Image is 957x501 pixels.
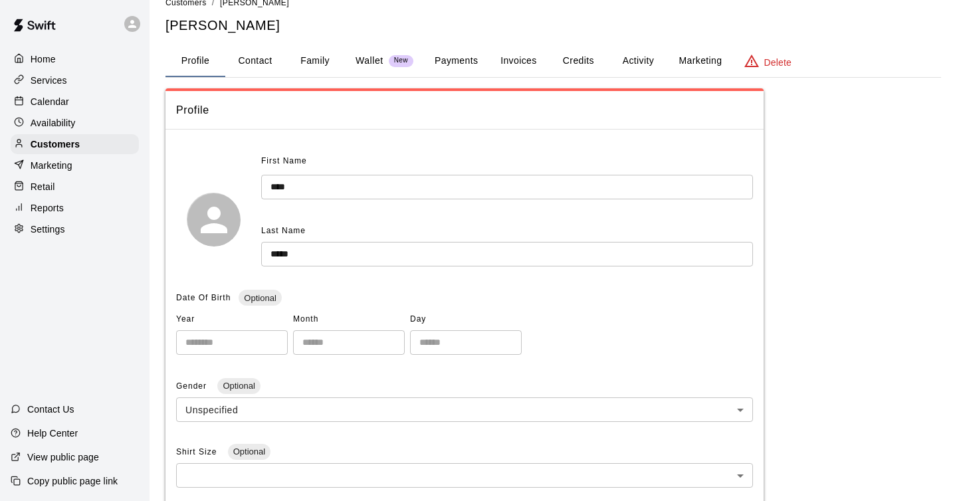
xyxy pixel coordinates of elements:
[11,198,139,218] a: Reports
[176,397,753,422] div: Unspecified
[176,447,220,456] span: Shirt Size
[176,381,209,391] span: Gender
[27,451,99,464] p: View public page
[176,102,753,119] span: Profile
[31,159,72,172] p: Marketing
[11,92,139,112] a: Calendar
[165,17,941,35] h5: [PERSON_NAME]
[11,49,139,69] a: Home
[11,155,139,175] a: Marketing
[11,219,139,239] a: Settings
[11,177,139,197] a: Retail
[176,293,231,302] span: Date Of Birth
[548,45,608,77] button: Credits
[31,116,76,130] p: Availability
[31,52,56,66] p: Home
[225,45,285,77] button: Contact
[261,226,306,235] span: Last Name
[488,45,548,77] button: Invoices
[31,138,80,151] p: Customers
[27,427,78,440] p: Help Center
[165,45,225,77] button: Profile
[31,180,55,193] p: Retail
[27,403,74,416] p: Contact Us
[165,45,941,77] div: basic tabs example
[764,56,792,69] p: Delete
[11,70,139,90] a: Services
[217,381,260,391] span: Optional
[668,45,732,77] button: Marketing
[11,113,139,133] a: Availability
[293,309,405,330] span: Month
[27,474,118,488] p: Copy public page link
[608,45,668,77] button: Activity
[31,201,64,215] p: Reports
[31,95,69,108] p: Calendar
[285,45,345,77] button: Family
[261,151,307,172] span: First Name
[31,74,67,87] p: Services
[11,134,139,154] a: Customers
[424,45,488,77] button: Payments
[239,293,281,303] span: Optional
[176,309,288,330] span: Year
[228,447,270,456] span: Optional
[31,223,65,236] p: Settings
[389,56,413,65] span: New
[410,309,522,330] span: Day
[356,54,383,68] p: Wallet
